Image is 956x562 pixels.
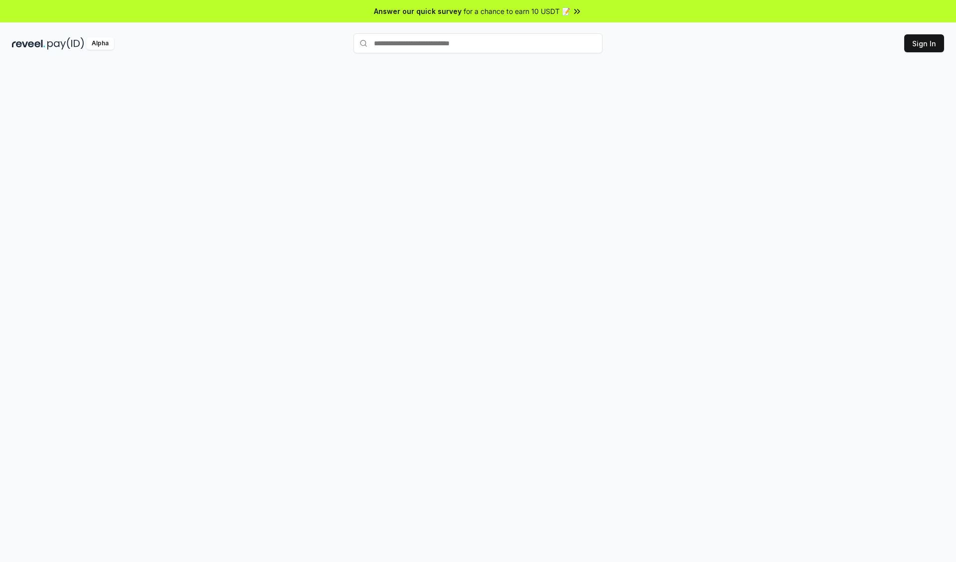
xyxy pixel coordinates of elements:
div: Alpha [86,37,114,50]
img: pay_id [47,37,84,50]
img: reveel_dark [12,37,45,50]
span: Answer our quick survey [374,6,462,16]
span: for a chance to earn 10 USDT 📝 [464,6,570,16]
button: Sign In [904,34,944,52]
